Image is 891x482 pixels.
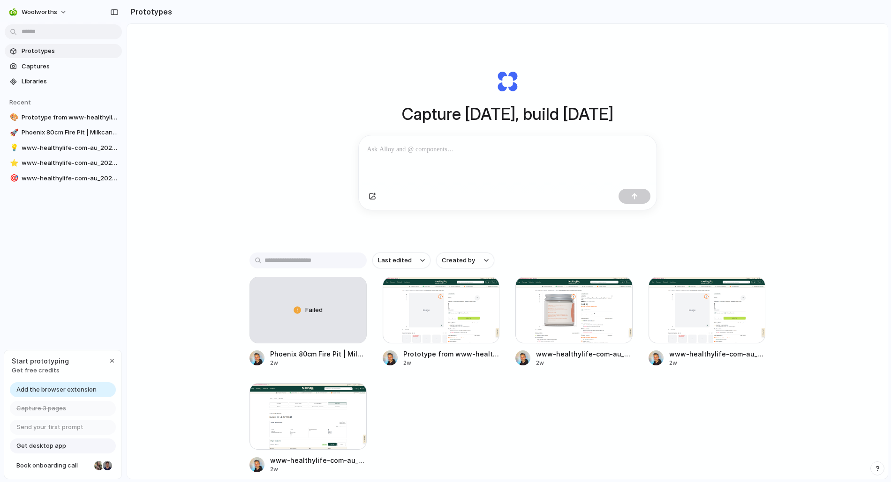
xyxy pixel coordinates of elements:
[669,359,766,367] div: 2w
[10,438,116,453] a: Get desktop app
[270,349,367,359] div: Phoenix 80cm Fire Pit | Milkcan Outdoor Products
[22,128,118,137] span: Phoenix 80cm Fire Pit | Milkcan Outdoor Products
[10,112,16,123] div: 🎨
[22,77,118,86] span: Libraries
[22,174,118,183] span: www-healthylife-com-au_2025-07-28T22-55
[383,277,500,367] a: Prototype from www-healthylife-com-au_2025-08-01T10-07Prototype from www-healthylife-com-au_2025-...
[10,142,16,153] div: 💡
[372,252,430,268] button: Last edited
[5,111,122,125] a: 🎨Prototype from www-healthylife-com-au_2025-08-01T10-07
[5,5,72,20] button: woolworths
[305,305,323,315] span: Failed
[10,173,16,184] div: 🎯
[22,7,57,17] span: woolworths
[378,256,412,265] span: Last edited
[5,171,122,185] a: 🎯www-healthylife-com-au_2025-07-28T22-55
[5,126,122,140] a: 🚀Phoenix 80cm Fire Pit | Milkcan Outdoor Products
[649,277,766,367] a: www-healthylife-com-au_2025-08-01T10-07www-healthylife-com-au_2025-08-01T10-072w
[10,382,116,397] a: Add the browser extension
[16,461,91,470] span: Book onboarding call
[22,46,118,56] span: Prototypes
[16,441,66,451] span: Get desktop app
[8,174,18,183] button: 🎯
[403,359,500,367] div: 2w
[16,404,66,413] span: Capture 3 pages
[16,423,83,432] span: Send your first prompt
[436,252,494,268] button: Created by
[22,62,118,71] span: Captures
[249,277,367,367] a: FailedPhoenix 80cm Fire Pit | Milkcan Outdoor Products2w
[5,141,122,155] a: 💡www-healthylife-com-au_2025-08-01T10-07
[10,158,16,169] div: ⭐
[270,455,367,465] div: www-healthylife-com-au_2025-07-30T04-21
[8,113,18,122] button: 🎨
[22,158,118,168] span: www-healthylife-com-au_2025-07-30T04-21
[127,6,172,17] h2: Prototypes
[270,359,367,367] div: 2w
[536,349,633,359] div: www-healthylife-com-au_2025-07-28T22-55
[93,460,105,471] div: Nicole Kubica
[8,128,18,137] button: 🚀
[12,366,69,375] span: Get free credits
[536,359,633,367] div: 2w
[403,349,500,359] div: Prototype from www-healthylife-com-au_2025-08-01T10-07
[12,356,69,366] span: Start prototyping
[5,44,122,58] a: Prototypes
[249,383,367,474] a: www-healthylife-com-au_2025-07-30T04-21www-healthylife-com-au_2025-07-30T04-212w
[102,460,113,471] div: Christian Iacullo
[270,465,367,474] div: 2w
[22,113,118,122] span: Prototype from www-healthylife-com-au_2025-08-01T10-07
[5,74,122,89] a: Libraries
[8,143,18,153] button: 💡
[16,385,97,394] span: Add the browser extension
[402,102,613,126] h1: Capture [DATE], build [DATE]
[9,98,31,106] span: Recent
[10,458,116,473] a: Book onboarding call
[669,349,766,359] div: www-healthylife-com-au_2025-08-01T10-07
[5,59,122,74] a: Captures
[5,156,122,170] a: ⭐www-healthylife-com-au_2025-07-30T04-21
[10,127,16,138] div: 🚀
[22,143,118,153] span: www-healthylife-com-au_2025-08-01T10-07
[8,158,18,168] button: ⭐
[515,277,633,367] a: www-healthylife-com-au_2025-07-28T22-55www-healthylife-com-au_2025-07-28T22-552w
[442,256,475,265] span: Created by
